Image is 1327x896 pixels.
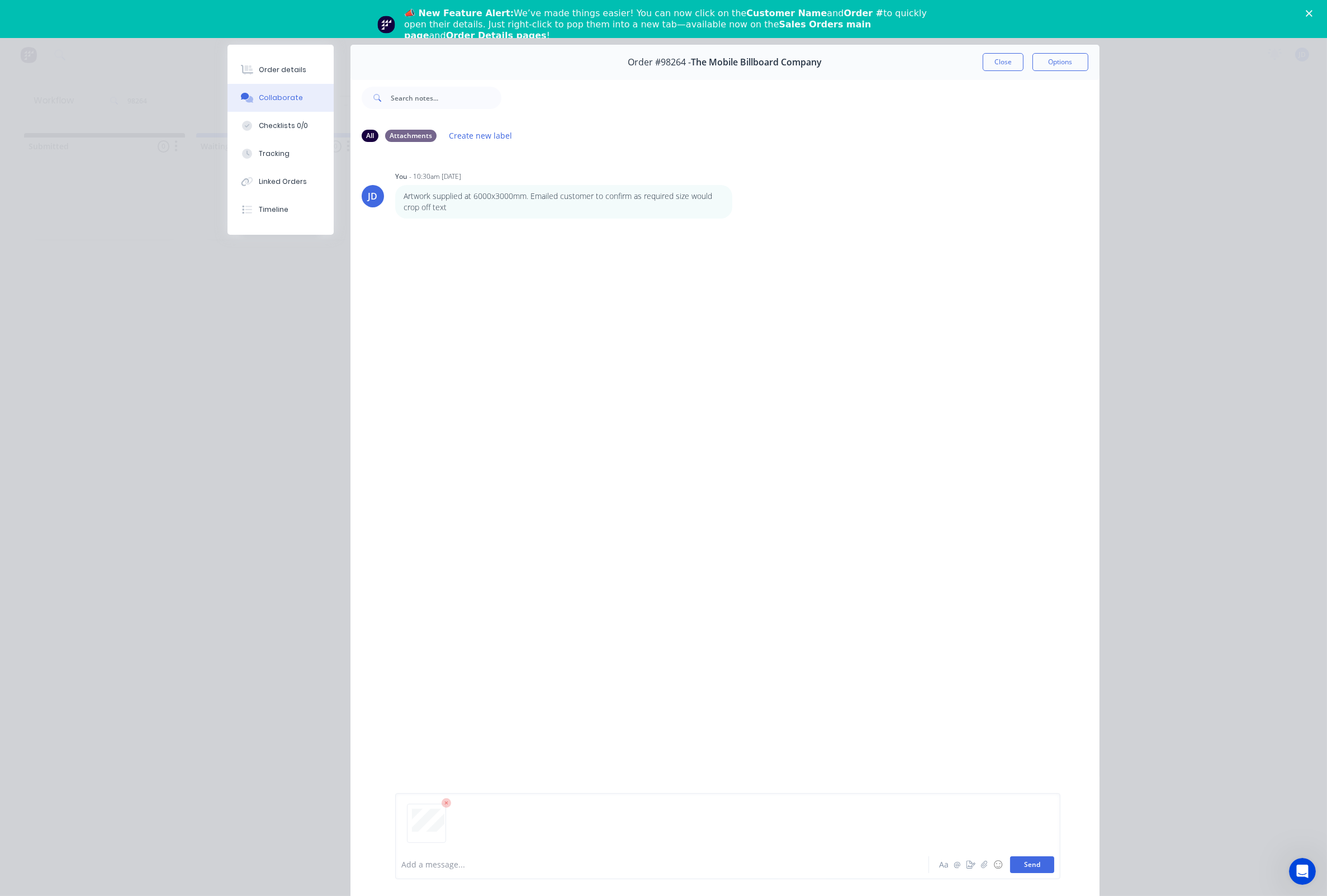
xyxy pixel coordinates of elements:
[991,858,1004,871] button: ☺
[385,130,437,142] div: Attachments
[259,205,288,215] div: Timeline
[1032,53,1088,71] button: Options
[228,112,334,140] button: Checklists 0/0
[377,16,395,34] img: Profile image for Team
[404,8,932,41] div: We’ve made things easier! You can now click on the and to quickly open their details. Just right-...
[409,172,461,182] div: - 10:30am [DATE]
[983,53,1023,71] button: Close
[404,191,724,214] p: Artwork supplied at 6000x3000mm. Emailed customer to confirm as required size would crop off text
[362,130,378,142] div: All
[391,87,501,109] input: Search notes...
[259,149,290,159] div: Tracking
[228,140,334,168] button: Tracking
[228,168,334,196] button: Linked Orders
[691,57,822,68] span: The Mobile Billboard Company
[746,8,827,18] b: Customer Name
[368,189,378,203] div: JD
[844,8,884,18] b: Order #
[951,858,964,871] button: @
[1010,856,1054,873] button: Send
[1306,10,1317,17] div: Close
[228,56,334,84] button: Order details
[259,121,308,131] div: Checklists 0/0
[228,196,334,224] button: Timeline
[259,93,303,103] div: Collaborate
[1289,858,1316,885] iframe: Intercom live chat
[404,8,514,18] b: 📣 New Feature Alert:
[404,19,871,41] b: Sales Orders main page
[259,177,307,187] div: Linked Orders
[395,172,407,182] div: You
[628,57,691,68] span: Order #98264 -
[259,65,306,75] div: Order details
[443,128,518,143] button: Create new label
[228,84,334,112] button: Collaborate
[937,858,951,871] button: Aa
[446,30,547,41] b: Order Details pages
